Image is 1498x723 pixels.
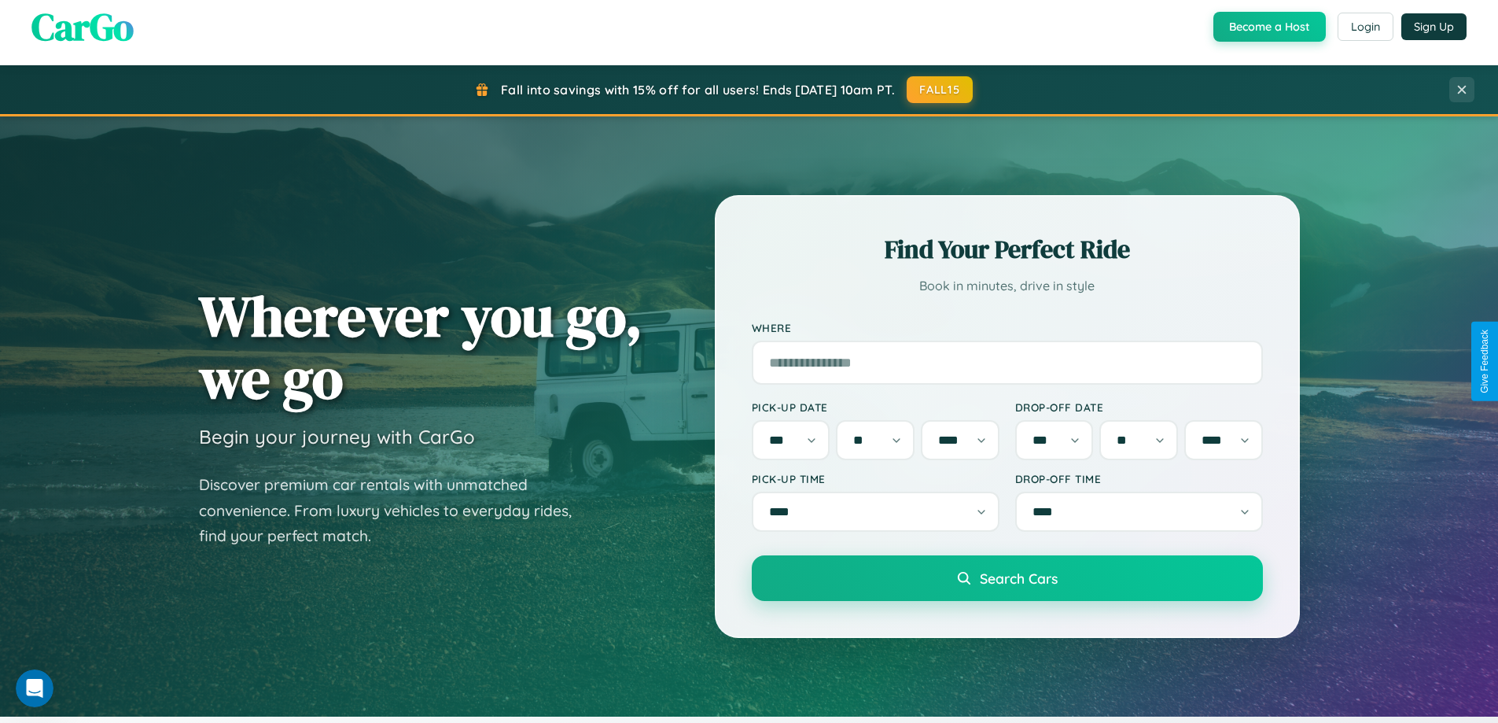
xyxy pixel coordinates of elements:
label: Drop-off Date [1015,400,1263,414]
span: Fall into savings with 15% off for all users! Ends [DATE] 10am PT. [501,82,895,98]
h3: Begin your journey with CarGo [199,425,475,448]
p: Discover premium car rentals with unmatched convenience. From luxury vehicles to everyday rides, ... [199,472,592,549]
button: Become a Host [1213,12,1326,42]
label: Drop-off Time [1015,472,1263,485]
span: CarGo [31,1,134,53]
button: Sign Up [1401,13,1467,40]
label: Pick-up Date [752,400,999,414]
button: Search Cars [752,555,1263,601]
label: Where [752,321,1263,334]
p: Book in minutes, drive in style [752,275,1263,297]
h1: Wherever you go, we go [199,285,642,409]
iframe: Intercom live chat [16,670,53,707]
button: Login [1338,13,1393,41]
span: Search Cars [980,570,1058,587]
label: Pick-up Time [752,472,999,485]
button: FALL15 [907,76,973,103]
h2: Find Your Perfect Ride [752,232,1263,267]
div: Give Feedback [1479,330,1490,393]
